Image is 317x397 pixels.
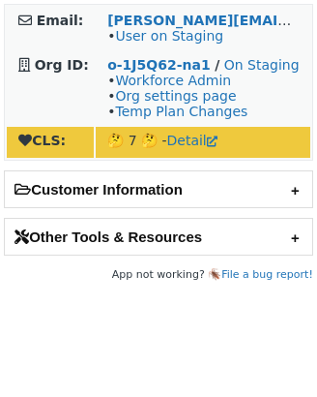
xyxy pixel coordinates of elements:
[115,104,247,119] a: Temp Plan Changes
[115,88,236,104] a: Org settings page
[107,57,210,73] a: o-1J5Q62-na1
[18,133,66,148] strong: CLS:
[37,13,84,28] strong: Email:
[96,127,310,158] td: 🤔 7 🤔 -
[224,57,300,73] a: On Staging
[215,57,219,73] strong: /
[5,171,312,207] h2: Customer Information
[221,268,313,281] a: File a bug report!
[107,73,247,119] span: • • •
[5,219,312,255] h2: Other Tools & Resources
[115,73,231,88] a: Workforce Admin
[115,28,223,44] a: User on Staging
[167,133,217,148] a: Detail
[35,57,89,73] strong: Org ID:
[107,28,223,44] span: •
[4,265,313,285] footer: App not working? 🪳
